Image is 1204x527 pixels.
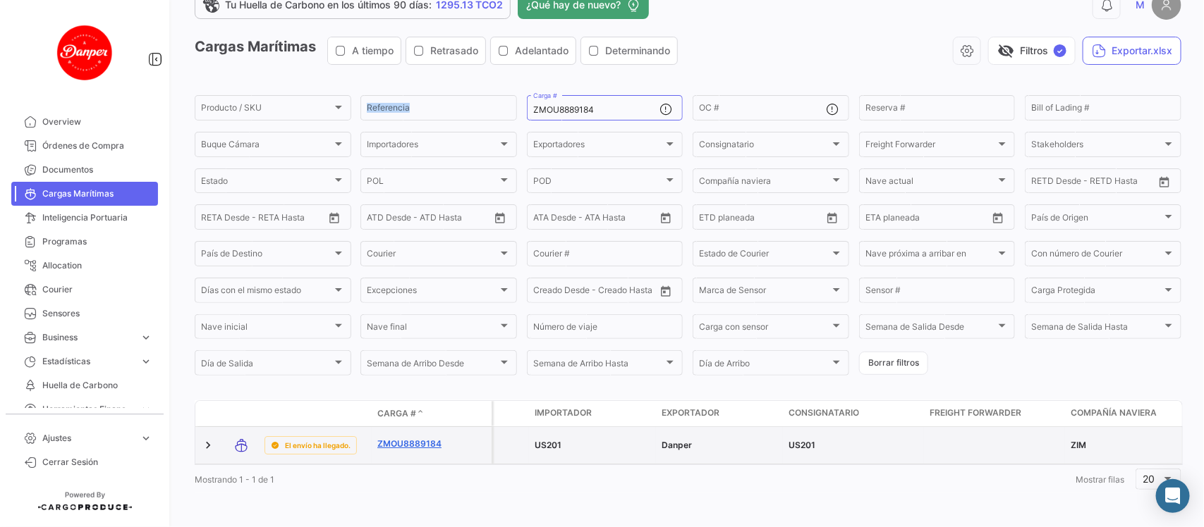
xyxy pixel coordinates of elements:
a: ZMOU8889184 [377,438,451,450]
a: Programas [11,230,158,254]
datatable-header-cell: Compañía naviera [1065,401,1192,426]
span: expand_more [140,403,152,416]
a: Sensores [11,302,158,325]
span: 20 [1143,473,1155,485]
span: Freight Forwarder [930,407,1021,419]
button: Exportar.xlsx [1083,37,1181,65]
button: Open calendar [489,207,511,228]
button: A tiempo [328,37,401,64]
span: visibility_off [997,42,1014,59]
datatable-header-cell: Consignatario [783,401,924,426]
a: Huella de Carbono [11,373,158,397]
button: Open calendar [987,207,1009,228]
span: Determinando [605,44,670,58]
input: ATD Desde [367,214,411,224]
span: Mostrando 1 - 1 de 1 [195,474,274,485]
span: Nave próxima a arribar en [865,251,997,261]
span: Semana de Salida Desde [865,324,997,334]
span: expand_more [140,331,152,344]
input: ATA Hasta [586,214,645,224]
span: Cerrar Sesión [42,456,152,469]
datatable-header-cell: Importador [529,401,656,426]
span: El envío ha llegado. [285,440,351,451]
button: Open calendar [655,207,676,228]
datatable-header-cell: Estado de Envio [259,408,372,419]
span: US201 [789,440,815,450]
a: Overview [11,110,158,134]
span: Mostrar filas [1076,474,1124,485]
div: Abrir Intercom Messenger [1156,479,1190,513]
span: Con número de Courier [1031,251,1162,261]
span: Documentos [42,163,152,176]
span: Carga Protegida [1031,287,1162,297]
span: Órdenes de Compra [42,139,152,152]
button: Open calendar [822,207,843,228]
span: Overview [42,116,152,128]
button: Open calendar [655,280,676,302]
span: Excepciones [367,287,498,297]
span: Courier [42,283,152,296]
span: A tiempo [352,44,394,58]
span: Courier [367,251,498,261]
span: País de Origen [1031,214,1162,224]
span: Importadores [367,142,498,151]
datatable-header-cell: Carga Protegida [494,401,529,426]
span: Sensores [42,307,152,320]
datatable-header-cell: Modo de Transporte [224,408,259,419]
span: Exportador [662,407,719,419]
span: País de Destino [201,251,332,261]
input: Desde [865,214,891,224]
input: Creado Hasta [597,287,656,297]
img: danper-logo.png [49,17,120,87]
span: Adelantado [515,44,568,58]
button: Borrar filtros [859,352,928,375]
input: Desde [1031,178,1057,188]
span: Cargas Marítimas [42,187,152,200]
span: Producto / SKU [201,105,332,115]
button: Retrasado [406,37,485,64]
input: Hasta [1066,178,1125,188]
span: Marca de Sensor [699,287,830,297]
h3: Cargas Marítimas [195,37,682,65]
span: Consignatario [789,407,859,419]
span: Estado de Courier [699,251,830,261]
span: Huella de Carbono [42,379,152,392]
span: Freight Forwarder [865,142,997,151]
span: Nave final [367,324,498,334]
span: expand_more [140,355,152,368]
button: visibility_offFiltros✓ [988,37,1076,65]
a: Inteligencia Portuaria [11,206,158,230]
a: Cargas Marítimas [11,182,158,206]
span: Carga con sensor [699,324,830,334]
span: Buque Cámara [201,142,332,151]
datatable-header-cell: Freight Forwarder [924,401,1065,426]
input: Hasta [734,214,793,224]
span: Semana de Arribo Desde [367,361,498,371]
span: Consignatario [699,142,830,151]
button: Adelantado [491,37,576,64]
span: POD [533,178,664,188]
span: ✓ [1054,44,1066,57]
button: Determinando [581,37,677,64]
span: Nave inicial [201,324,332,334]
button: Open calendar [1154,171,1175,192]
span: Día de Salida [201,361,332,371]
span: Estado [201,178,332,188]
span: Importador [535,407,592,419]
span: Inteligencia Portuaria [42,211,152,224]
span: Programas [42,235,152,248]
span: Herramientas Financieras [42,403,134,416]
button: Open calendar [324,207,345,228]
span: POL [367,178,498,188]
span: Semana de Arribo Hasta [533,361,664,371]
span: Retrasado [430,44,478,58]
span: Compañía naviera [1071,407,1157,419]
datatable-header-cell: Exportador [656,401,783,426]
input: Hasta [901,214,959,224]
span: US201 [535,440,561,450]
input: Creado Desde [533,287,588,297]
input: Desde [699,214,724,224]
span: Día de Arribo [699,361,830,371]
span: Carga # [377,407,416,420]
a: Courier [11,278,158,302]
